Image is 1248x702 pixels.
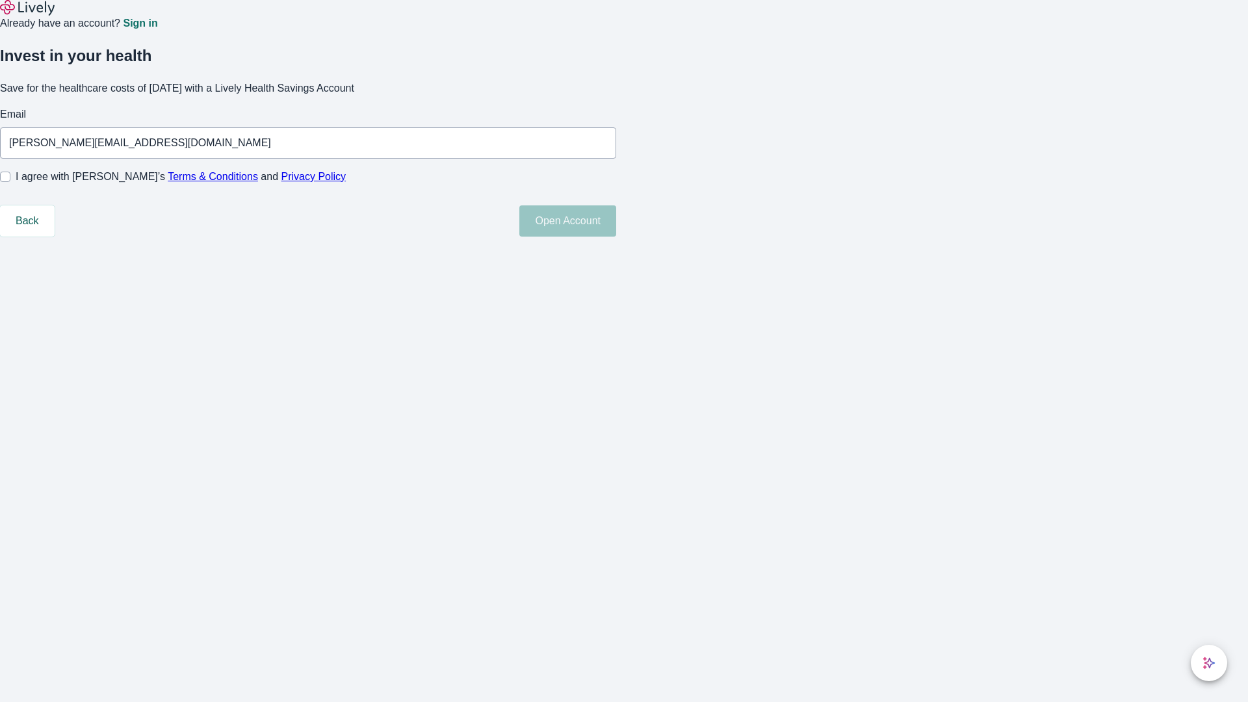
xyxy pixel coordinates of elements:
[1191,645,1227,681] button: chat
[1202,656,1215,669] svg: Lively AI Assistant
[16,169,346,185] span: I agree with [PERSON_NAME]’s and
[123,18,157,29] a: Sign in
[281,171,346,182] a: Privacy Policy
[168,171,258,182] a: Terms & Conditions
